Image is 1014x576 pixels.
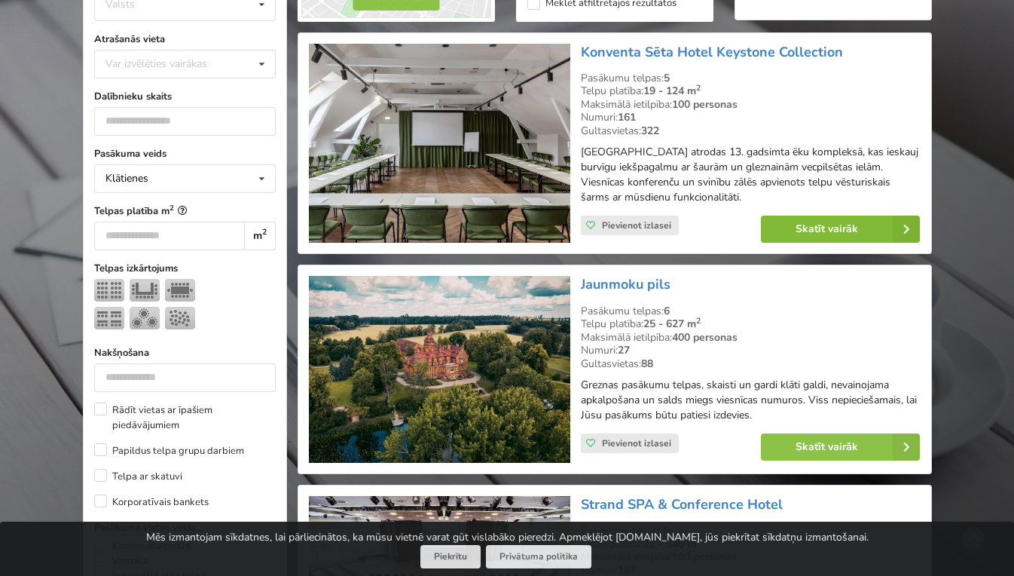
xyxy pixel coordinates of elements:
[94,469,182,484] label: Telpa ar skatuvi
[130,279,160,302] img: U-Veids
[581,495,783,513] a: Strand SPA & Conference Hotel
[94,204,276,219] label: Telpas platība m
[581,84,920,98] div: Telpu platība:
[696,82,701,93] sup: 2
[165,279,195,302] img: Sapulce
[581,111,920,124] div: Numuri:
[761,434,920,461] a: Skatīt vairāk
[664,71,670,85] strong: 5
[581,331,920,345] div: Maksimālā ietilpība:
[94,345,276,360] label: Nakšņošana
[94,403,276,433] label: Rādīt vietas ar īpašiem piedāvājumiem
[130,307,160,329] img: Bankets
[581,305,920,318] div: Pasākumu telpas:
[581,357,920,371] div: Gultasvietas:
[581,43,843,61] a: Konventa Sēta Hotel Keystone Collection
[641,124,659,138] strong: 322
[618,343,630,357] strong: 27
[309,276,570,462] img: Pils, muiža | Tukuma novads | Jaunmoku pils
[581,145,920,205] p: [GEOGRAPHIC_DATA] atrodas 13. gadsimta ēku kompleksā, kas ieskauj burvīgu iekšpagalmu ar šaurām u...
[581,378,920,423] p: Greznas pasākumu telpas, skaisti un gardi klāti galdi, nevainojama apkalpošana un salds miegs vie...
[244,222,275,250] div: m
[581,344,920,357] div: Numuri:
[94,307,124,329] img: Klase
[486,545,591,568] a: Privātuma politika
[420,545,481,568] button: Piekrītu
[641,357,653,371] strong: 88
[672,97,738,112] strong: 100 personas
[664,304,670,318] strong: 6
[94,32,276,47] label: Atrašanās vieta
[581,98,920,112] div: Maksimālā ietilpība:
[94,146,276,161] label: Pasākuma veids
[309,44,570,244] img: Viesnīca | Vecrīga | Konventa Sēta Hotel Keystone Collection
[94,89,276,104] label: Dalībnieku skaits
[643,84,701,98] strong: 19 - 124 m
[165,307,195,329] img: Pieņemšana
[94,279,124,302] img: Teātris
[581,317,920,331] div: Telpu platība:
[602,437,671,449] span: Pievienot izlasei
[618,110,636,124] strong: 161
[581,72,920,85] div: Pasākumu telpas:
[94,495,209,510] label: Korporatīvais bankets
[761,216,920,243] a: Skatīt vairāk
[94,520,276,535] label: Pasākuma vietas veids
[94,443,244,458] label: Papildus telpa grupu darbiem
[581,124,920,138] div: Gultasvietas:
[696,315,701,326] sup: 2
[105,173,148,184] div: Klātienes
[672,330,738,345] strong: 400 personas
[102,55,241,72] div: Var izvēlēties vairākas
[262,226,267,237] sup: 2
[643,317,701,331] strong: 25 - 627 m
[94,261,276,276] label: Telpas izkārtojums
[602,219,671,231] span: Pievienot izlasei
[581,275,670,293] a: Jaunmoku pils
[170,203,174,213] sup: 2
